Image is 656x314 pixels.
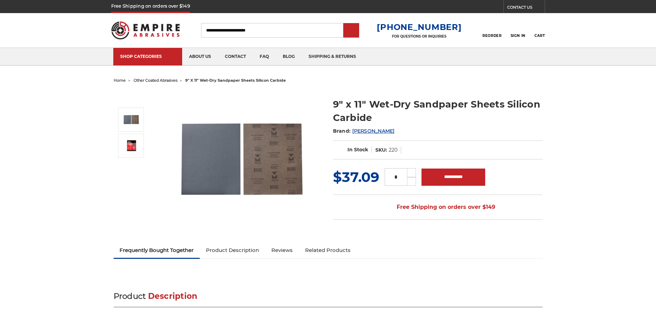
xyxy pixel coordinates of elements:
dd: 220 [389,146,397,154]
span: Brand: [333,128,351,134]
a: [PHONE_NUMBER] [377,22,461,32]
a: Product Description [200,243,265,258]
a: Related Products [299,243,357,258]
a: about us [182,48,218,65]
a: home [114,78,126,83]
span: In Stock [347,146,368,153]
span: 9" x 11" wet-dry sandpaper sheets silicon carbide [185,78,286,83]
span: Cart [534,33,545,38]
img: 9" x 11" Wet-Dry Sandpaper Sheets Silicon Carbide [173,90,310,228]
a: Cart [534,23,545,38]
a: CONTACT US [507,3,545,13]
a: [PERSON_NAME] [352,128,394,134]
dt: SKU: [375,146,387,154]
span: Free Shipping on orders over $149 [380,200,495,214]
input: Submit [344,24,358,38]
span: Product [114,291,146,301]
span: $37.09 [333,169,379,185]
img: 9" x 11" Wet-Dry Sandpaper Sheets Silicon Carbide [123,111,140,128]
a: shipping & returns [302,48,363,65]
div: SHOP CATEGORIES [120,54,175,59]
a: faq [253,48,276,65]
a: Reorder [482,23,501,38]
span: Sign In [511,33,525,38]
img: Empire Abrasives [111,17,180,44]
img: 9" x 11" Wet-Dry Sandpaper Sheets Silicon Carbide [123,139,140,152]
a: blog [276,48,302,65]
span: Description [148,291,198,301]
a: Frequently Bought Together [114,243,200,258]
h1: 9" x 11" Wet-Dry Sandpaper Sheets Silicon Carbide [333,98,543,124]
a: Reviews [265,243,299,258]
p: FOR QUESTIONS OR INQUIRIES [377,34,461,39]
a: contact [218,48,253,65]
a: other coated abrasives [134,78,177,83]
span: Reorder [482,33,501,38]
